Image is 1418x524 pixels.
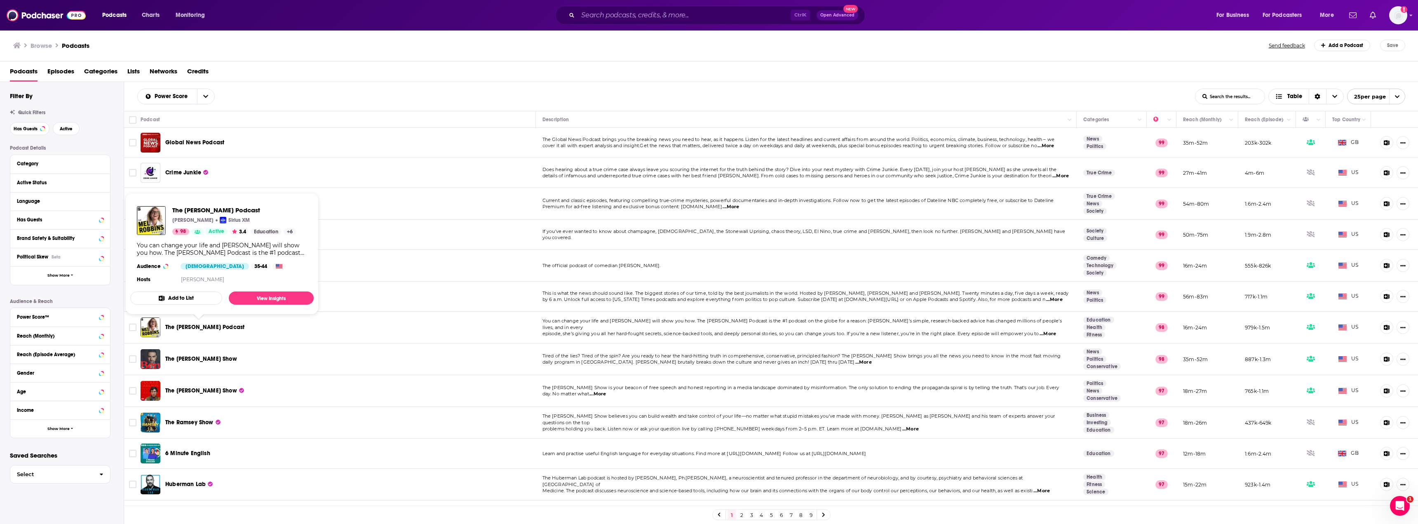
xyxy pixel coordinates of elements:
span: Episodes [47,65,74,82]
a: Podchaser - Follow, Share and Rate Podcasts [7,7,86,23]
span: The Global News Podcast brings you the breaking news you need to hear, as it happens. Listen for ... [542,136,1054,142]
span: Political Skew [17,254,48,260]
div: 35-44 [251,263,270,270]
button: Language [17,196,103,206]
span: GB [1338,139,1359,147]
h4: Hosts [137,276,150,283]
a: 3 [747,510,756,520]
img: Crime Junkie [141,163,160,183]
p: 99 [1155,261,1168,270]
span: The Huberman Lab podcast is hosted by [PERSON_NAME], Ph.[PERSON_NAME], a neuroscientist and tenur... [542,475,1023,487]
span: ...More [902,426,919,432]
span: Quick Filters [18,110,45,115]
button: Has Guests [10,122,49,135]
div: Top Country [1332,115,1360,125]
div: Beta [52,254,61,260]
h3: Browse [31,42,52,49]
button: Show More [10,266,110,285]
a: Investing [1083,419,1111,426]
a: Education [1083,317,1114,323]
span: Select [10,472,93,477]
button: open menu [197,89,214,104]
button: Power Score™ [17,311,103,322]
a: The Ben Shapiro Show [141,349,160,369]
span: ...More [855,359,872,366]
a: Politics [1083,143,1106,150]
a: [PERSON_NAME] [181,276,224,282]
a: Business [1083,412,1109,418]
button: Select [10,465,110,484]
a: 2 [737,510,746,520]
a: Health [1083,324,1106,331]
p: 16m-24m [1183,324,1207,331]
span: If you've ever wanted to know about champagne, [DEMOGRAPHIC_DATA], the Stonewall Uprising, chaos ... [542,228,1065,241]
a: Networks [150,65,177,82]
a: True Crime [1083,193,1115,200]
a: The Mel Robbins Podcast [172,206,296,214]
p: 56m-83m [1183,293,1208,300]
a: Huberman Lab [141,475,160,494]
a: 7 [787,510,795,520]
a: Education [1083,450,1114,457]
span: day. No matter what [542,391,589,397]
a: 4 [757,510,765,520]
a: The [PERSON_NAME] Podcast [165,323,244,331]
span: 25 per page [1348,90,1386,103]
p: 35m-52m [1183,356,1208,363]
div: Sort Direction [1309,89,1326,104]
div: Has Guests [17,217,96,223]
p: 99 [1155,139,1168,147]
button: Show More Button [1397,447,1409,460]
a: Active [205,228,228,235]
a: The Tucker Carlson Show [141,381,160,401]
div: Reach (Episode Average) [17,352,96,357]
p: 18m-26m [1183,419,1207,426]
a: The [PERSON_NAME] Show [165,355,237,363]
p: 98 [1155,323,1168,331]
button: Active Status [17,177,103,188]
span: 1 [1407,496,1413,503]
input: Search podcasts, credits, & more... [578,9,791,22]
a: Show notifications dropdown [1366,8,1379,22]
div: Reach (Monthly) [1183,115,1221,125]
a: Society [1083,270,1107,276]
span: Toggle select row [129,139,136,146]
button: Show More [10,419,110,438]
span: Global News Podcast [165,139,224,146]
span: This is what the news should sound like. The biggest stories of our time, told by the best journa... [542,290,1069,296]
button: open menu [138,94,197,99]
h2: Choose View [1268,89,1344,104]
span: Toggle select row [129,419,136,426]
span: Table [1287,94,1302,99]
a: Show notifications dropdown [1346,8,1360,22]
button: Column Actions [1359,115,1369,125]
button: Gender [17,367,103,378]
a: Categories [84,65,117,82]
span: US [1338,387,1359,395]
button: Age [17,386,103,396]
a: News [1083,348,1102,355]
a: +6 [284,228,296,235]
span: Has Guests [14,127,38,131]
p: 97 [1155,387,1168,395]
span: cover it all with expert analysis and insight.Get the news that matters, delivered twice a day on... [542,143,1037,148]
span: The Ramsey Show [165,419,214,426]
button: Column Actions [1135,115,1145,125]
div: Income [17,407,96,413]
p: 18m-27m [1183,388,1207,395]
a: Society [1083,228,1107,234]
div: [DEMOGRAPHIC_DATA] [181,263,249,270]
a: Podcasts [62,42,89,49]
span: problems holding you back. Listen now or ask your question live by calling [PHONE_NUMBER] weekday... [542,426,902,432]
button: Column Actions [1226,115,1236,125]
span: US [1338,418,1359,427]
span: Active [60,127,73,131]
a: Conservative [1083,363,1121,370]
a: Politics [1083,297,1106,303]
h2: Filter By [10,92,33,100]
span: ...More [1040,331,1056,337]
